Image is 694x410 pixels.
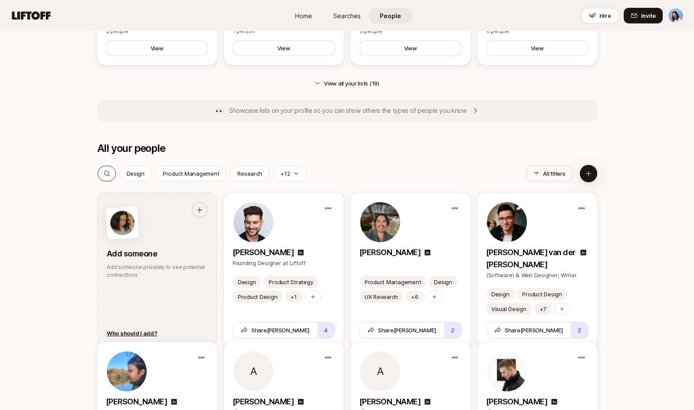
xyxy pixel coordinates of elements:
[359,246,421,259] p: [PERSON_NAME]
[282,8,326,24] a: Home
[240,326,309,335] span: Share [PERSON_NAME]
[317,322,335,338] button: 4
[224,193,344,347] a: [PERSON_NAME]Founding Designer at LiftoffDesignProduct StrategyProduct Design+1Share[PERSON_NAME]4
[641,11,656,20] span: Invite
[487,351,527,391] img: b678d3b5_0214_4539_8c86_a8bc6885da36.jpg
[273,166,306,181] button: +12
[486,246,576,271] p: [PERSON_NAME] van der [PERSON_NAME]
[107,263,207,279] p: Add someone privately to see potential connections
[367,326,436,335] span: Share [PERSON_NAME]
[215,105,224,116] p: 👀
[295,11,312,20] span: Home
[229,105,467,116] p: Showcase lists on your profile so you can show others the types of people you know
[250,366,257,377] p: A
[238,292,277,301] p: Product Design
[233,322,317,338] button: Share[PERSON_NAME]
[233,259,335,267] p: Founding Designer at Liftoff
[360,322,444,338] button: Share[PERSON_NAME]
[599,11,611,20] span: Hire
[234,202,273,242] img: 7bf30482_e1a5_47b4_9e0f_fc49ddd24bf6.jpg
[163,169,219,178] p: Product Management
[351,193,470,347] a: [PERSON_NAME]Product ManagementDesignUX Research+6Share[PERSON_NAME]2
[233,246,294,259] p: [PERSON_NAME]
[491,305,526,313] p: Visual Design
[487,322,571,338] button: Share[PERSON_NAME]
[233,396,294,408] p: [PERSON_NAME]
[411,292,418,301] p: +6
[369,8,412,24] a: People
[582,8,618,23] button: Hire
[571,322,588,338] button: 2
[106,396,167,408] p: [PERSON_NAME]
[526,166,572,181] button: All filters
[360,202,400,242] img: 8994a476_064a_42ab_81d5_5ef98a6ab92d.jpg
[487,40,588,56] button: View
[434,278,452,286] p: Design
[365,278,421,286] p: Product Management
[326,8,369,24] a: Searches
[486,271,589,279] p: (Software) & Web Designer; Writer
[380,11,401,20] span: People
[237,169,262,178] p: Research
[107,248,207,260] p: Add someone
[539,305,546,313] p: +7
[491,290,509,298] p: Design
[308,75,386,91] button: View all your lists (19)
[107,351,147,391] img: 6a30bde6_9a81_45da_a8b3_f75bcd065425.jpg
[269,278,313,286] p: Product Strategy
[486,396,547,408] p: [PERSON_NAME]
[494,326,562,335] span: Share [PERSON_NAME]
[333,11,361,20] span: Searches
[376,366,384,377] p: A
[127,169,145,178] p: Design
[359,396,421,408] p: [PERSON_NAME]
[487,202,527,242] img: 4b0ae8c5_185f_42c2_8215_be001b66415a.jpg
[97,142,165,154] p: All your people
[106,40,208,56] button: View
[238,278,256,286] p: Design
[290,292,296,301] p: +1
[668,8,683,23] img: Dan Tase
[624,8,663,23] button: Invite
[477,193,597,347] a: [PERSON_NAME] van der [PERSON_NAME](Software) & Web Designer; WriterDesignProduct DesignVisual De...
[522,290,562,298] p: Product Design
[365,292,398,301] p: UX Research
[109,210,135,236] img: woman-with-black-hair.jpg
[360,40,461,56] button: View
[233,40,335,56] button: View
[444,322,461,338] button: 2
[107,329,158,338] div: Who should I add?
[668,8,684,23] button: Dan Tase
[280,169,290,178] p: +12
